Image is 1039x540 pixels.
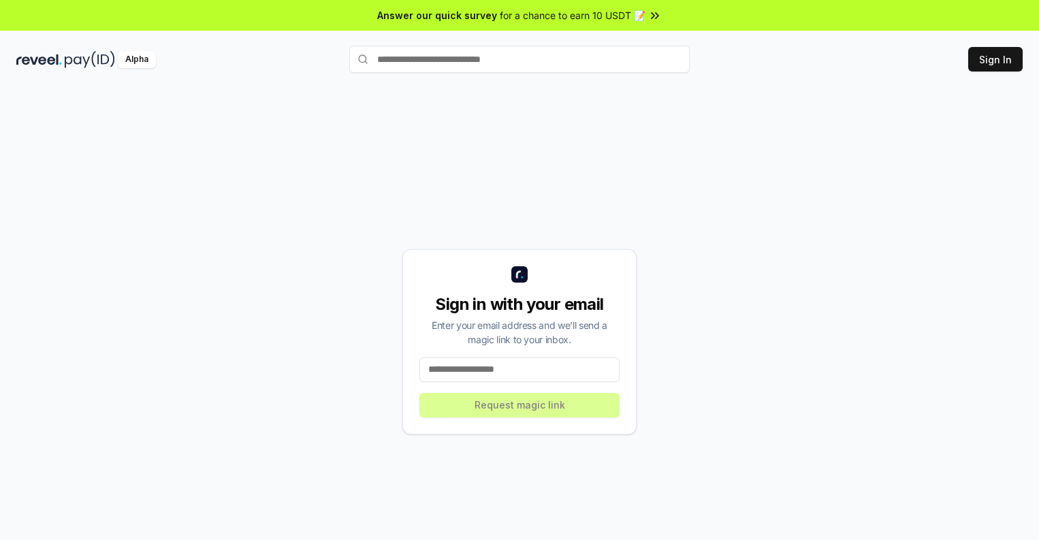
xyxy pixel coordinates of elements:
[118,51,156,68] div: Alpha
[377,8,497,22] span: Answer our quick survey
[65,51,115,68] img: pay_id
[968,47,1023,72] button: Sign In
[500,8,645,22] span: for a chance to earn 10 USDT 📝
[511,266,528,283] img: logo_small
[16,51,62,68] img: reveel_dark
[419,293,620,315] div: Sign in with your email
[419,318,620,347] div: Enter your email address and we’ll send a magic link to your inbox.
